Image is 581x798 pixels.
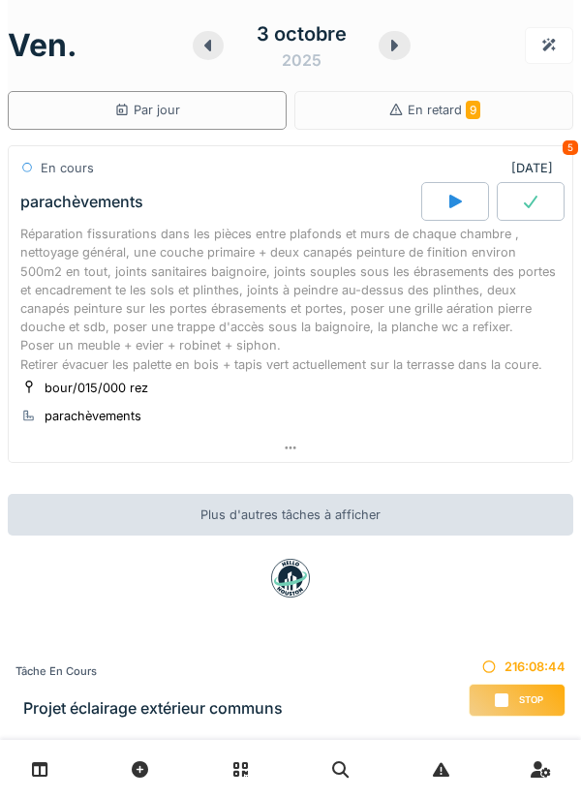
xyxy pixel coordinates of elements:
[519,693,543,707] span: Stop
[114,101,180,119] div: Par jour
[45,407,141,425] div: parachèvements
[469,658,566,676] div: 216:08:44
[563,140,578,155] div: 5
[20,193,143,211] div: parachèvements
[8,27,77,64] h1: ven.
[41,159,94,177] div: En cours
[511,159,561,177] div: [DATE]
[23,699,283,718] h3: Projet éclairage extérieur communs
[466,101,480,119] span: 9
[20,225,561,374] div: Réparation fissurations dans les pièces entre plafonds et murs de chaque chambre , nettoyage géné...
[271,559,310,598] img: badge-BVDL4wpA.svg
[8,494,573,536] div: Plus d'autres tâches à afficher
[257,19,347,48] div: 3 octobre
[282,48,321,72] div: 2025
[15,663,283,680] div: Tâche en cours
[45,379,148,397] div: bour/015/000 rez
[408,103,480,117] span: En retard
